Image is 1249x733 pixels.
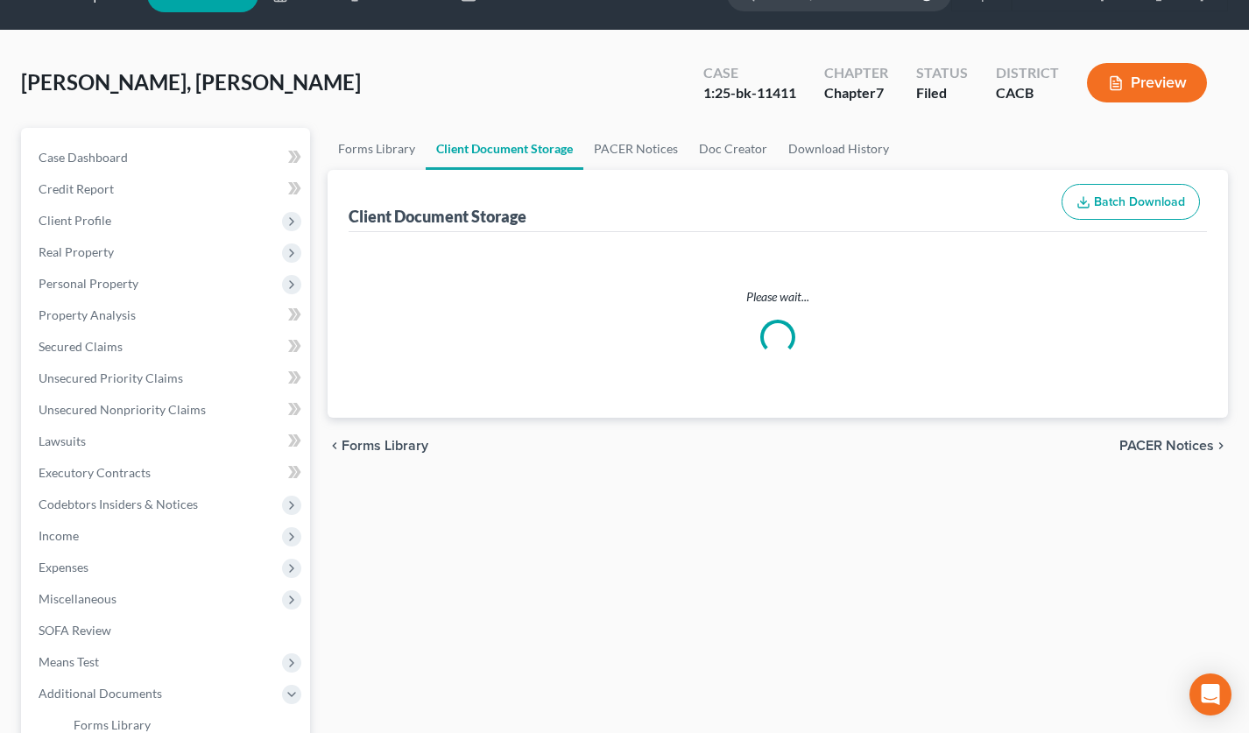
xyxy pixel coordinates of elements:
[39,528,79,543] span: Income
[916,83,968,103] div: Filed
[1214,439,1228,453] i: chevron_right
[25,331,310,363] a: Secured Claims
[1062,184,1200,221] button: Batch Download
[39,686,162,701] span: Additional Documents
[426,128,583,170] a: Client Document Storage
[25,300,310,331] a: Property Analysis
[25,394,310,426] a: Unsecured Nonpriority Claims
[39,497,198,511] span: Codebtors Insiders & Notices
[688,128,778,170] a: Doc Creator
[39,370,183,385] span: Unsecured Priority Claims
[778,128,900,170] a: Download History
[25,457,310,489] a: Executory Contracts
[39,591,116,606] span: Miscellaneous
[1189,673,1231,715] div: Open Intercom Messenger
[25,142,310,173] a: Case Dashboard
[916,63,968,83] div: Status
[824,63,888,83] div: Chapter
[39,181,114,196] span: Credit Report
[1094,194,1185,209] span: Batch Download
[703,83,796,103] div: 1:25-bk-11411
[349,206,526,227] div: Client Document Storage
[39,560,88,574] span: Expenses
[25,615,310,646] a: SOFA Review
[39,276,138,291] span: Personal Property
[21,69,361,95] span: [PERSON_NAME], [PERSON_NAME]
[876,84,884,101] span: 7
[996,83,1059,103] div: CACB
[39,623,111,638] span: SOFA Review
[74,717,151,732] span: Forms Library
[703,63,796,83] div: Case
[824,83,888,103] div: Chapter
[39,339,123,354] span: Secured Claims
[25,426,310,457] a: Lawsuits
[328,439,342,453] i: chevron_left
[39,465,151,480] span: Executory Contracts
[583,128,688,170] a: PACER Notices
[996,63,1059,83] div: District
[39,150,128,165] span: Case Dashboard
[39,402,206,417] span: Unsecured Nonpriority Claims
[39,307,136,322] span: Property Analysis
[342,439,428,453] span: Forms Library
[328,128,426,170] a: Forms Library
[352,288,1204,306] p: Please wait...
[39,213,111,228] span: Client Profile
[1119,439,1228,453] button: PACER Notices chevron_right
[39,433,86,448] span: Lawsuits
[39,244,114,259] span: Real Property
[25,363,310,394] a: Unsecured Priority Claims
[1087,63,1207,102] button: Preview
[328,439,428,453] button: chevron_left Forms Library
[39,654,99,669] span: Means Test
[25,173,310,205] a: Credit Report
[1119,439,1214,453] span: PACER Notices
